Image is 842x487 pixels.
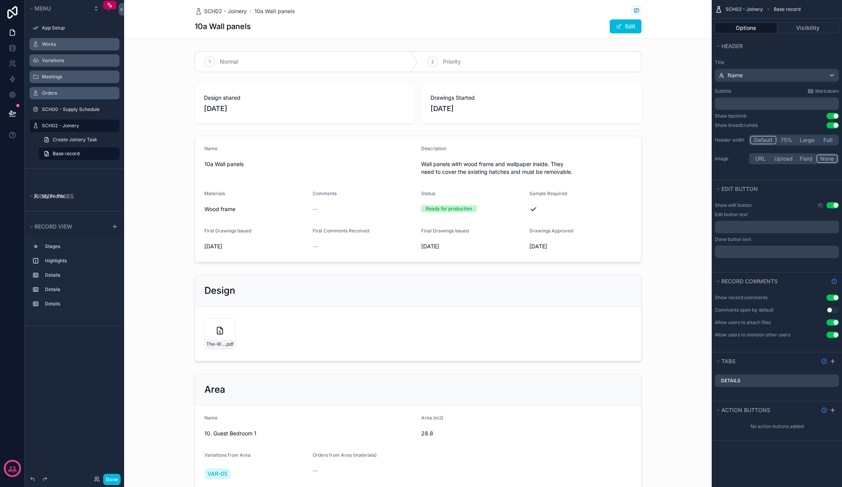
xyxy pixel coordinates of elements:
[777,23,839,33] button: Visibility
[715,221,839,233] div: scrollable content
[715,319,771,326] div: Allow users to attach files
[53,137,97,143] span: Create Joinery Task
[821,407,827,413] svg: Show help information
[816,154,838,163] button: None
[715,184,834,194] button: Edit button
[42,41,115,47] label: Works
[715,156,746,162] label: Image
[42,25,115,31] label: App Setup
[45,243,113,250] label: Stages
[815,88,839,94] span: Markdown
[715,97,839,110] div: scrollable content
[721,407,770,413] span: Action buttons
[204,7,247,15] span: SCH02 - Joinery
[8,468,17,474] p: days
[715,295,768,301] div: Show record comments
[776,136,796,144] button: 75%
[42,193,115,199] label: My Profile
[45,258,113,264] label: Highlights
[42,106,115,113] label: SCH00 - Supply Schedule
[807,88,839,94] a: Markdown
[39,147,119,160] a: Base record
[831,278,837,284] svg: Show help information
[818,136,838,144] button: Full
[712,420,842,433] div: No action buttons added
[25,237,124,318] div: scrollable content
[254,7,295,15] a: 10a Wall panels
[715,137,746,143] label: Header width
[750,136,776,144] button: Default
[750,154,771,163] button: URL
[195,7,247,15] a: SCH02 - Joinery
[715,211,748,218] label: Edit button text
[721,378,740,384] label: Details
[45,272,113,278] label: Details
[715,332,790,338] div: Allow users to mention other users
[28,3,88,14] button: Menu
[721,278,778,284] span: Record comments
[796,154,817,163] button: Field
[715,236,751,243] label: Done button text
[796,136,818,144] button: Large
[715,88,731,94] label: Subtitle
[771,154,796,163] button: Upload
[42,57,115,64] label: Variations
[28,191,116,202] button: Hidden pages
[45,286,113,293] label: Details
[103,474,121,485] button: Done
[715,202,752,208] label: Show edit button
[42,74,115,80] label: Meetings
[774,6,801,12] span: Base record
[715,405,818,416] button: Action buttons
[42,90,115,96] label: Orders
[715,23,777,33] button: Options
[728,71,743,79] span: Name
[39,133,119,146] a: Create Joinery Task
[35,223,72,230] span: Record view
[610,19,641,33] button: Edit
[28,221,107,232] button: Record view
[53,151,80,157] span: Base record
[715,276,828,287] button: Record comments
[715,246,839,258] div: scrollable content
[715,59,839,66] label: Title
[715,356,818,367] button: Tabs
[715,113,747,119] div: Show backlink
[721,43,743,49] span: Header
[195,21,251,32] h1: 10a Wall panels
[715,69,839,82] button: Name
[45,301,113,307] label: Details
[9,464,16,472] p: 23
[715,41,834,52] button: Header
[721,358,735,364] span: Tabs
[715,307,774,313] div: Comments open by default
[821,358,827,364] svg: Show help information
[721,185,758,192] span: Edit button
[715,122,758,128] div: Show breadcrumbs
[42,123,115,129] label: SCH02 - Joinery
[726,6,763,12] span: SCH02 - Joinery
[35,5,51,12] span: Menu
